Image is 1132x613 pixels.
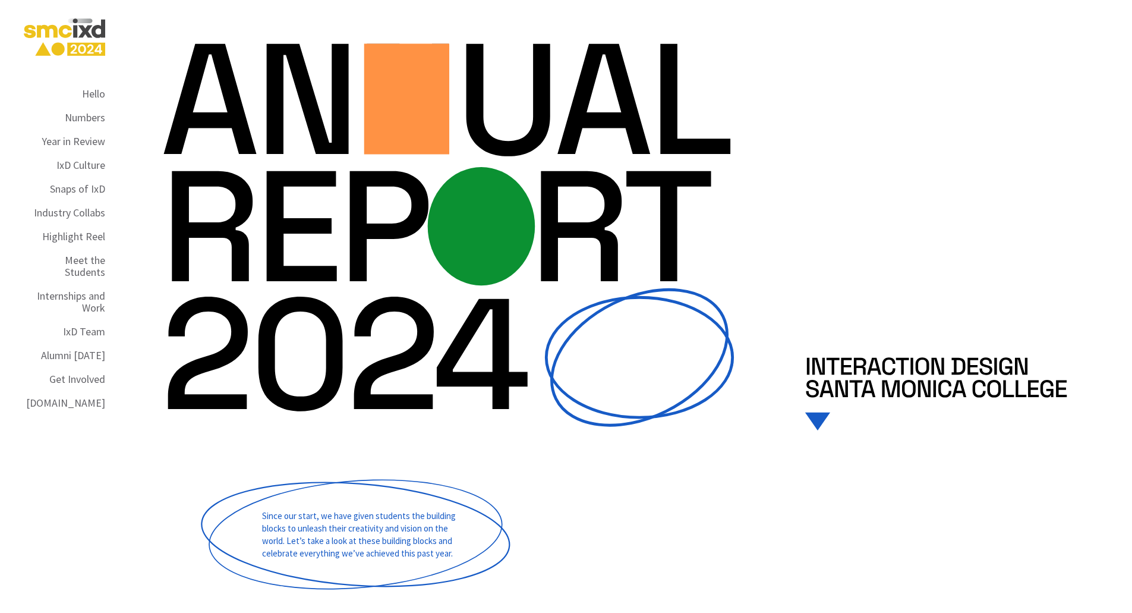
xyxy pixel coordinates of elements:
[34,207,105,219] div: Industry Collabs
[24,249,105,284] a: Meet the Students
[49,373,105,385] div: Get Involved
[82,82,105,106] a: Hello
[56,159,105,171] div: IxD Culture
[50,177,105,201] a: Snaps of IxD
[24,290,105,314] div: Internships and Work
[65,106,105,130] a: Numbers
[65,112,105,124] div: Numbers
[26,397,105,409] div: [DOMAIN_NAME]
[262,488,470,581] p: Since our start, we have given students the building blocks to unleash their creativity and visio...
[41,350,105,361] div: Alumni [DATE]
[24,284,105,320] a: Internships and Work
[63,320,105,344] a: IxD Team
[137,15,768,452] img: Title graphic for the 2024 annual report
[26,391,105,415] a: [DOMAIN_NAME]
[34,201,105,225] a: Industry Collabs
[50,183,105,195] div: Snaps of IxD
[41,344,105,367] a: Alumni [DATE]
[24,16,105,58] img: SMC IxD 2024 Annual Report Logo
[42,136,105,147] div: Year in Review
[24,254,105,278] div: Meet the Students
[49,367,105,391] a: Get Involved
[56,153,105,177] a: IxD Culture
[42,225,105,249] a: Highlight Reel
[42,231,105,243] div: Highlight Reel
[63,326,105,338] div: IxD Team
[42,130,105,153] a: Year in Review
[82,88,105,100] div: Hello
